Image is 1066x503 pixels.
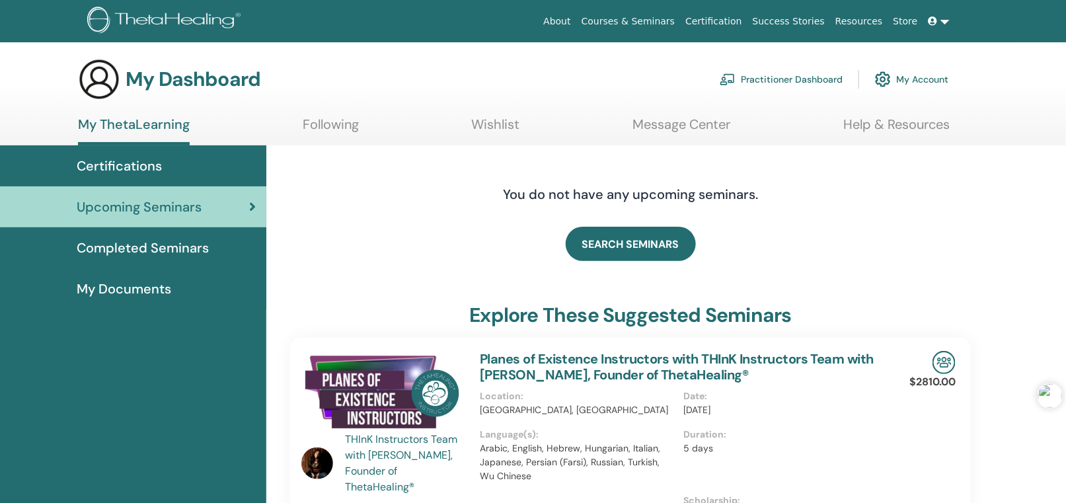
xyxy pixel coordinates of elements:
[747,9,830,34] a: Success Stories
[78,116,190,145] a: My ThetaLearning
[683,428,879,442] p: Duration :
[933,351,956,374] img: In-Person Seminar
[582,237,679,251] span: SEARCH SEMINARS
[480,350,874,383] a: Planes of Existence Instructors with THInK Instructors Team with [PERSON_NAME], Founder of ThetaH...
[566,227,696,261] a: SEARCH SEMINARS
[480,428,675,442] p: Language(s) :
[303,116,359,142] a: Following
[77,197,202,217] span: Upcoming Seminars
[126,67,260,91] h3: My Dashboard
[77,279,171,299] span: My Documents
[87,7,245,36] img: logo.png
[480,389,675,403] p: Location :
[888,9,923,34] a: Store
[538,9,576,34] a: About
[830,9,888,34] a: Resources
[469,303,791,327] h3: explore these suggested seminars
[301,447,333,479] img: default.jpg
[909,374,956,390] p: $2810.00
[875,68,891,91] img: cog.svg
[683,389,879,403] p: Date :
[480,403,675,417] p: [GEOGRAPHIC_DATA], [GEOGRAPHIC_DATA]
[301,351,464,436] img: Planes of Existence Instructors
[77,238,209,258] span: Completed Seminars
[576,9,681,34] a: Courses & Seminars
[843,116,950,142] a: Help & Resources
[632,116,730,142] a: Message Center
[77,156,162,176] span: Certifications
[480,442,675,483] p: Arabic, English, Hebrew, Hungarian, Italian, Japanese, Persian (Farsi), Russian, Turkish, Wu Chinese
[422,186,839,202] h4: You do not have any upcoming seminars.
[472,116,520,142] a: Wishlist
[720,73,736,85] img: chalkboard-teacher.svg
[345,432,467,495] a: THInK Instructors Team with [PERSON_NAME], Founder of ThetaHealing®
[680,9,747,34] a: Certification
[78,58,120,100] img: generic-user-icon.jpg
[720,65,843,94] a: Practitioner Dashboard
[683,403,879,417] p: [DATE]
[875,65,948,94] a: My Account
[683,442,879,455] p: 5 days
